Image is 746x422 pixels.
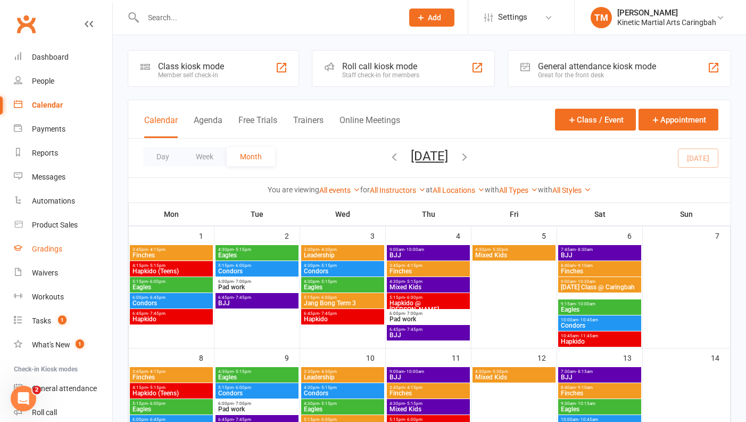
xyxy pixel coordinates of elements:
[303,300,382,306] span: Jang Bong Term 3
[405,295,422,300] span: - 6:00pm
[366,348,385,366] div: 10
[148,401,165,406] span: - 6:00pm
[285,226,300,244] div: 2
[199,226,214,244] div: 1
[617,18,716,27] div: Kinetic Martial Arts Caringbah
[303,279,382,284] span: 4:30pm
[132,417,211,422] span: 6:00pm
[426,185,433,194] strong: at
[389,417,468,422] span: 5:15pm
[32,316,51,325] div: Tasks
[234,385,251,390] span: - 6:00pm
[132,279,211,284] span: 5:15pm
[389,390,468,396] span: Finches
[148,311,165,316] span: - 7:45pm
[58,315,67,324] span: 1
[303,284,382,290] span: Eagles
[218,279,296,284] span: 6:00pm
[576,401,595,406] span: - 10:15am
[218,295,296,300] span: 6:45pm
[132,311,211,316] span: 6:45pm
[218,406,296,412] span: Pad work
[148,385,165,390] span: - 5:15pm
[576,247,593,252] span: - 8:30am
[132,284,211,290] span: Eagles
[32,221,78,229] div: Product Sales
[132,406,211,412] span: Eagles
[560,374,639,380] span: BJJ
[342,61,419,71] div: Roll call kiosk mode
[218,252,296,258] span: Eagles
[498,5,527,29] span: Settings
[14,261,112,285] a: Waivers
[560,263,639,268] span: 8:40am
[132,369,211,374] span: 3:45pm
[319,279,337,284] span: - 5:15pm
[303,247,382,252] span: 3:30pm
[32,149,58,157] div: Reports
[405,311,422,316] span: - 7:00pm
[643,203,731,225] th: Sun
[183,147,227,166] button: Week
[148,263,165,268] span: - 5:15pm
[389,295,468,300] span: 5:15pm
[319,417,337,422] span: - 6:00pm
[303,374,382,380] span: Leadership
[132,300,211,306] span: Condors
[303,268,382,274] span: Condors
[591,7,612,28] div: TM
[132,316,211,322] span: Hapkido
[405,385,422,390] span: - 4:15pm
[370,186,426,194] a: All Instructors
[158,71,224,79] div: Member self check-in
[560,338,639,345] span: Hapkido
[32,293,64,301] div: Workouts
[32,125,65,133] div: Payments
[389,300,468,313] span: Hapkido @ [PERSON_NAME]
[13,11,39,37] a: Clubworx
[405,417,422,422] span: - 6:00pm
[218,284,296,290] span: Pad work
[538,185,552,194] strong: with
[389,406,468,412] span: Mixed Kids
[485,185,499,194] strong: with
[303,369,382,374] span: 3:30pm
[234,295,251,300] span: - 7:45pm
[452,348,471,366] div: 11
[578,334,598,338] span: - 11:45am
[143,147,183,166] button: Day
[144,115,178,138] button: Calendar
[339,115,400,138] button: Online Meetings
[342,71,419,79] div: Staff check-in for members
[32,245,62,253] div: Gradings
[218,385,296,390] span: 5:15pm
[576,369,593,374] span: - 8:15am
[389,284,468,290] span: Mixed Kids
[389,268,468,274] span: Finches
[538,71,656,79] div: Great for the front desk
[300,203,386,225] th: Wed
[560,268,639,274] span: Finches
[319,186,360,194] a: All events
[303,252,382,258] span: Leadership
[234,401,251,406] span: - 7:00pm
[32,384,97,393] div: General attendance
[14,45,112,69] a: Dashboard
[319,385,337,390] span: - 5:15pm
[456,226,471,244] div: 4
[132,390,211,396] span: Hapkido (Teens)
[499,186,538,194] a: All Types
[405,401,422,406] span: - 5:15pm
[234,417,251,422] span: - 7:45pm
[303,385,382,390] span: 4:30pm
[32,101,63,109] div: Calendar
[578,417,598,422] span: - 10:45am
[560,322,639,329] span: Condors
[234,247,251,252] span: - 5:15pm
[199,348,214,366] div: 8
[148,369,165,374] span: - 4:15pm
[319,247,337,252] span: - 4:30pm
[148,247,165,252] span: - 4:15pm
[32,197,75,205] div: Automations
[560,390,639,396] span: Finches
